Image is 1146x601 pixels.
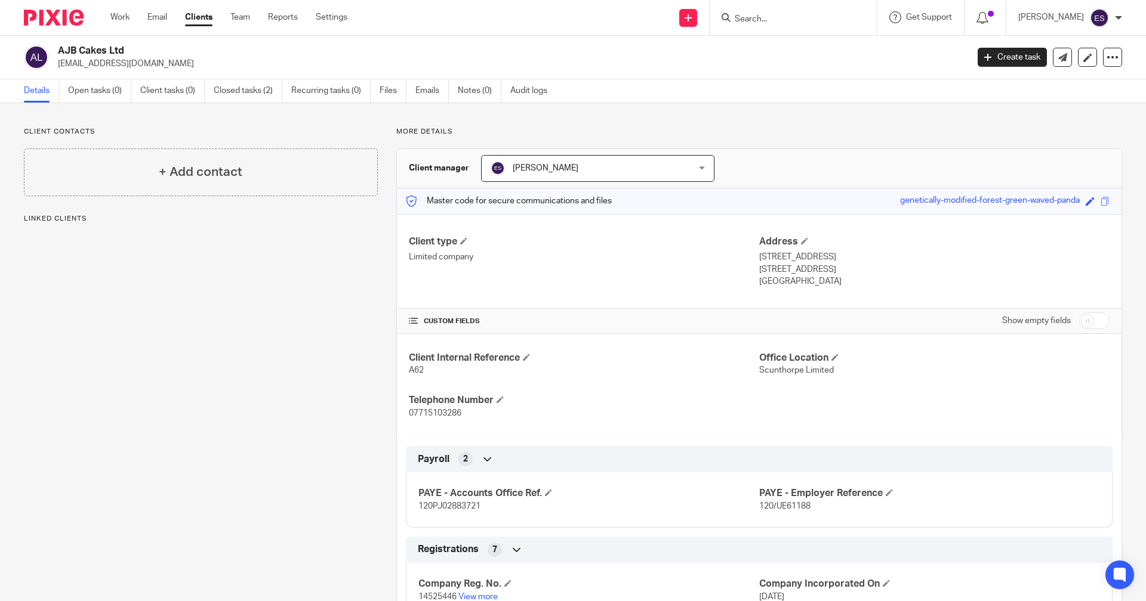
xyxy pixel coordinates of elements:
[58,58,960,70] p: [EMAIL_ADDRESS][DOMAIN_NAME]
[906,13,952,21] span: Get Support
[978,48,1047,67] a: Create task
[406,195,612,207] p: Master code for secure communications and files
[409,236,759,248] h4: Client type
[110,11,130,23] a: Work
[214,79,282,103] a: Closed tasks (2)
[230,11,250,23] a: Team
[24,79,59,103] a: Details
[24,127,378,137] p: Client contacts
[409,251,759,263] p: Limited company
[185,11,212,23] a: Clients
[418,487,759,500] h4: PAYE - Accounts Office Ref.
[68,79,131,103] a: Open tasks (0)
[147,11,167,23] a: Email
[418,593,457,601] span: 14525446
[734,14,841,25] input: Search
[900,194,1080,208] div: genetically-modified-forest-green-waved-panda
[1018,11,1084,23] p: [PERSON_NAME]
[316,11,347,23] a: Settings
[759,578,1100,590] h4: Company Incorporated On
[409,366,424,374] span: A62
[458,79,501,103] a: Notes (0)
[418,578,759,590] h4: Company Reg. No.
[58,45,780,57] h2: AJB Cakes Ltd
[415,79,449,103] a: Emails
[463,453,468,465] span: 2
[409,394,759,407] h4: Telephone Number
[380,79,406,103] a: Files
[268,11,298,23] a: Reports
[409,317,759,326] h4: CUSTOM FIELDS
[759,264,1110,275] p: [STREET_ADDRESS]
[291,79,371,103] a: Recurring tasks (0)
[759,366,834,374] span: Scunthorpe Limited
[759,487,1100,500] h4: PAYE - Employer Reference
[418,502,480,510] span: 120PJ02883721
[409,352,759,364] h4: Client Internal Reference
[759,275,1110,287] p: [GEOGRAPHIC_DATA]
[513,164,578,172] span: [PERSON_NAME]
[159,163,242,181] h4: + Add contact
[24,214,378,224] p: Linked clients
[24,10,84,26] img: Pixie
[396,127,1122,137] p: More details
[418,543,479,556] span: Registrations
[759,593,784,601] span: [DATE]
[759,251,1110,263] p: [STREET_ADDRESS]
[1090,8,1109,27] img: svg%3E
[492,544,497,556] span: 7
[458,593,498,601] a: View more
[140,79,205,103] a: Client tasks (0)
[1002,315,1071,327] label: Show empty fields
[759,352,1110,364] h4: Office Location
[510,79,556,103] a: Audit logs
[491,161,505,175] img: svg%3E
[759,236,1110,248] h4: Address
[409,409,461,417] span: 07715103286
[409,162,469,174] h3: Client manager
[24,45,49,70] img: svg%3E
[759,502,811,510] span: 120/UE61188
[418,453,449,466] span: Payroll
